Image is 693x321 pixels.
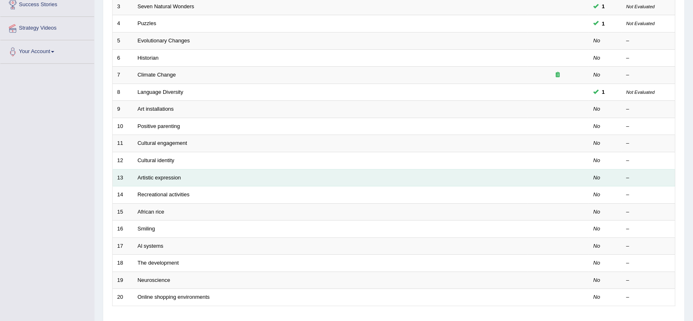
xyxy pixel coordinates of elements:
[138,89,183,95] a: Language Diversity
[532,71,584,79] div: Exam occurring question
[626,21,655,26] small: Not Evaluated
[0,17,94,37] a: Strategy Videos
[113,152,133,169] td: 12
[594,260,601,266] em: No
[594,209,601,215] em: No
[138,243,164,249] a: Al systems
[113,237,133,255] td: 17
[594,72,601,78] em: No
[138,209,164,215] a: African rice
[138,226,155,232] a: Smiling
[138,106,174,112] a: Art installations
[594,174,601,181] em: No
[626,191,671,199] div: –
[626,157,671,165] div: –
[626,140,671,147] div: –
[626,123,671,130] div: –
[626,293,671,301] div: –
[138,191,189,198] a: Recreational activities
[138,3,194,9] a: Seven Natural Wonders
[626,174,671,182] div: –
[138,157,175,163] a: Cultural identity
[113,118,133,135] td: 10
[113,255,133,272] td: 18
[113,272,133,289] td: 19
[138,260,179,266] a: The development
[113,203,133,221] td: 15
[626,277,671,284] div: –
[626,259,671,267] div: –
[599,88,608,96] span: You can still take this question
[113,101,133,118] td: 9
[626,90,655,95] small: Not Evaluated
[594,55,601,61] em: No
[626,4,655,9] small: Not Evaluated
[626,105,671,113] div: –
[594,157,601,163] em: No
[626,37,671,45] div: –
[113,49,133,67] td: 6
[0,40,94,61] a: Your Account
[599,2,608,11] span: You can still take this question
[113,33,133,50] td: 5
[138,294,210,300] a: Online shopping environments
[626,54,671,62] div: –
[113,135,133,152] td: 11
[138,55,159,61] a: Historian
[138,123,180,129] a: Positive parenting
[138,174,181,181] a: Artistic expression
[113,67,133,84] td: 7
[138,20,157,26] a: Puzzles
[594,243,601,249] em: No
[594,140,601,146] em: No
[113,186,133,204] td: 14
[138,72,176,78] a: Climate Change
[113,84,133,101] td: 8
[626,208,671,216] div: –
[594,106,601,112] em: No
[626,242,671,250] div: –
[113,169,133,186] td: 13
[138,37,190,44] a: Evolutionary Changes
[138,140,187,146] a: Cultural engagement
[594,226,601,232] em: No
[113,221,133,238] td: 16
[594,123,601,129] em: No
[626,225,671,233] div: –
[594,277,601,283] em: No
[138,277,171,283] a: Neuroscience
[113,289,133,306] td: 20
[599,19,608,28] span: You can still take this question
[113,15,133,33] td: 4
[594,37,601,44] em: No
[594,191,601,198] em: No
[594,294,601,300] em: No
[626,71,671,79] div: –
